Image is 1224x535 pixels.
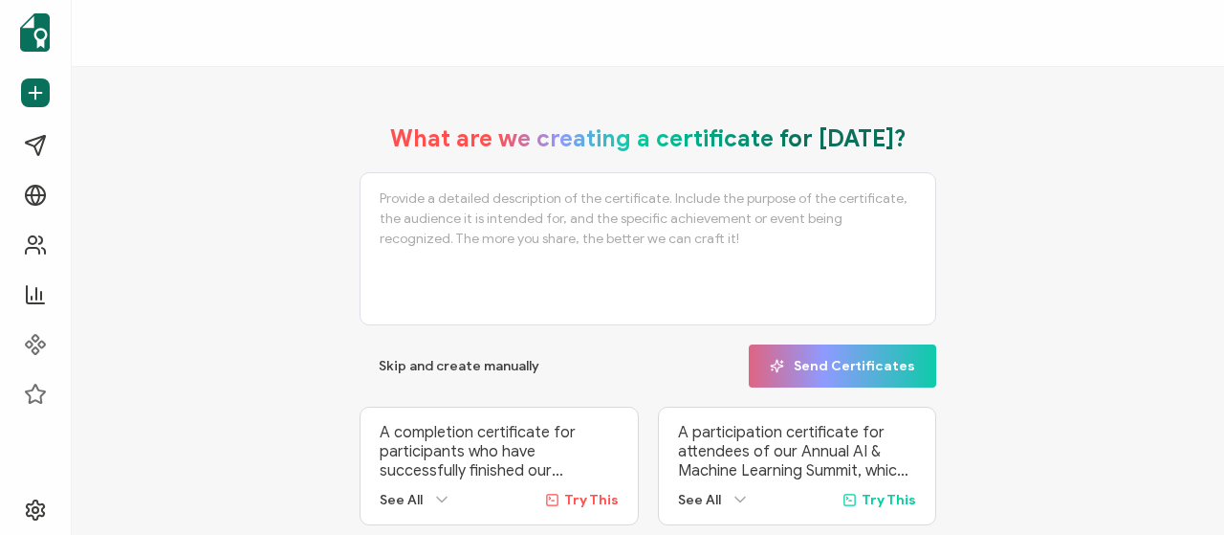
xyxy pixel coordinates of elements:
span: Send Certificates [770,359,915,373]
p: A completion certificate for participants who have successfully finished our ‘Advanced Digital Ma... [380,423,619,480]
span: Try This [564,492,619,508]
button: Skip and create manually [360,345,558,388]
span: Skip and create manually [379,360,539,373]
span: See All [678,492,721,508]
p: A participation certificate for attendees of our Annual AI & Machine Learning Summit, which broug... [678,423,917,480]
h1: What are we creating a certificate for [DATE]? [390,124,907,153]
img: sertifier-logomark-colored.svg [20,13,50,52]
span: See All [380,492,423,508]
button: Send Certificates [749,345,936,388]
span: Try This [862,492,916,508]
